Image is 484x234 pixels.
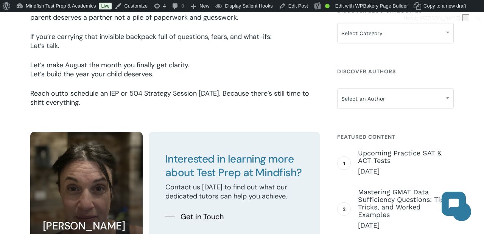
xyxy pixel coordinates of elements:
[401,12,472,24] a: Howdy,
[30,70,154,79] span: Let’s build the year your child deserves.
[337,4,454,17] h4: Discover Blog Categories
[358,221,454,230] span: [DATE]
[337,130,454,144] h4: Featured Content
[358,167,454,176] span: [DATE]
[358,149,454,176] a: Upcoming Practice SAT & ACT Tests [DATE]
[30,60,190,70] span: Let’s make August the month you finally get clarity.
[420,15,460,21] span: [PERSON_NAME]
[181,211,224,222] span: Get in Touch
[30,89,309,107] span: to schedule an IEP or 504 Strategy Session [DATE]. Because there’s still time to shift everything.
[30,41,59,50] span: Let’s talk.
[338,25,453,41] span: Select Category
[99,3,112,9] a: Live
[337,65,454,78] h4: Discover Authors
[165,183,303,201] p: Contact us [DATE] to find out what our dedicated tutors can help you achieve.
[30,32,272,41] span: If you’re carrying that invisible backpack full of questions, fears, and what-ifs:
[337,23,454,43] span: Select Category
[165,152,302,180] span: Interested in learning more about Test Prep at Mindfish?
[358,149,454,164] span: Upcoming Practice SAT & ACT Tests
[30,89,62,98] a: Reach out
[338,91,453,107] span: Select an Author
[165,211,224,222] a: Get in Touch
[358,188,454,230] a: Mastering GMAT Data Sufficiency Questions: Tips, Tricks, and Worked Examples [DATE]
[337,88,454,109] span: Select an Author
[434,184,473,223] iframe: Chatbot
[325,4,330,8] div: Good
[30,4,302,22] span: , we believe every student deserves a launchpad, not a landmine. And every parent deserves a part...
[358,188,454,219] span: Mastering GMAT Data Sufficiency Questions: Tips, Tricks, and Worked Examples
